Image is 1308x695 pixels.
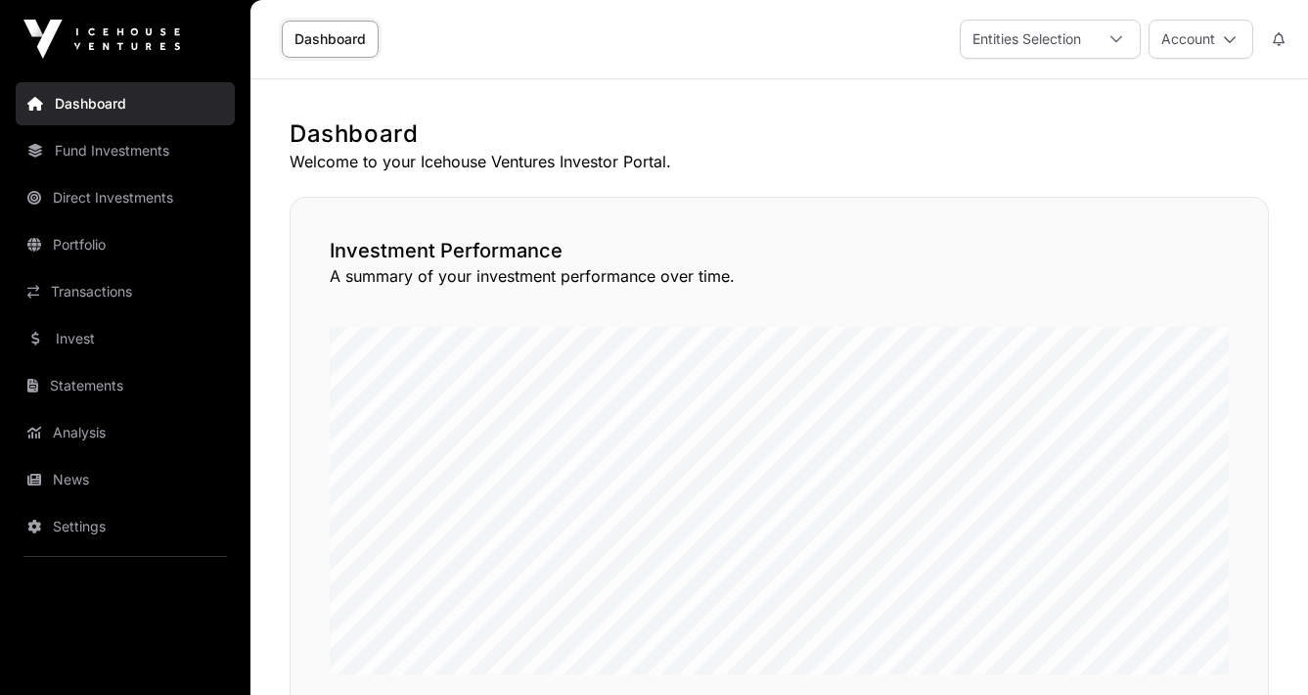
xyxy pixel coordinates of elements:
a: News [16,458,235,501]
a: Portfolio [16,223,235,266]
button: Account [1149,20,1253,59]
a: Transactions [16,270,235,313]
a: Dashboard [16,82,235,125]
h2: Investment Performance [330,237,1229,264]
a: Dashboard [282,21,379,58]
a: Analysis [16,411,235,454]
a: Invest [16,317,235,360]
a: Statements [16,364,235,407]
p: A summary of your investment performance over time. [330,264,1229,288]
p: Welcome to your Icehouse Ventures Investor Portal. [290,150,1269,173]
img: Icehouse Ventures Logo [23,20,180,59]
a: Fund Investments [16,129,235,172]
div: Entities Selection [961,21,1093,58]
h1: Dashboard [290,118,1269,150]
a: Settings [16,505,235,548]
a: Direct Investments [16,176,235,219]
